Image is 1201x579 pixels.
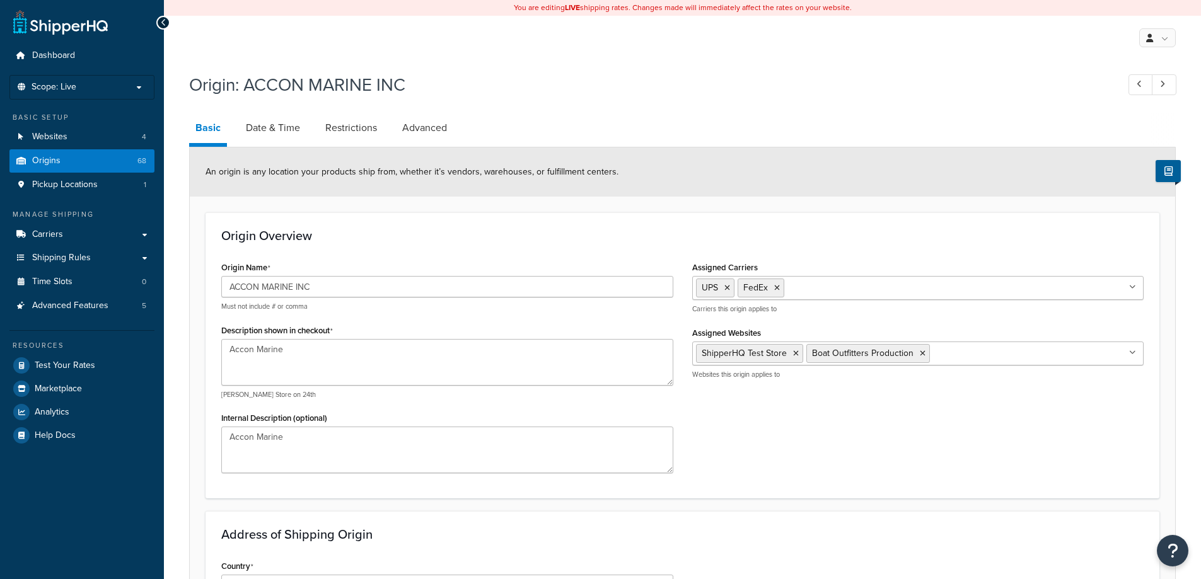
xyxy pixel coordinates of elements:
span: 4 [142,132,146,142]
a: Marketplace [9,377,154,400]
li: Origins [9,149,154,173]
a: Help Docs [9,424,154,447]
span: 68 [137,156,146,166]
h3: Origin Overview [221,229,1144,243]
li: Time Slots [9,270,154,294]
span: 5 [142,301,146,311]
a: Advanced Features5 [9,294,154,318]
a: Analytics [9,401,154,423]
li: Advanced Features [9,294,154,318]
a: Carriers [9,223,154,246]
a: Basic [189,113,227,147]
span: FedEx [743,281,768,294]
span: Websites [32,132,67,142]
button: Show Help Docs [1156,160,1181,182]
span: Dashboard [32,50,75,61]
span: Carriers [32,229,63,240]
div: Resources [9,340,154,351]
a: Time Slots0 [9,270,154,294]
span: ShipperHQ Test Store [702,347,787,360]
a: Advanced [396,113,453,143]
b: LIVE [565,2,580,13]
label: Country [221,561,253,571]
span: Scope: Live [32,82,76,93]
span: Test Your Rates [35,360,95,371]
li: Pickup Locations [9,173,154,197]
span: Analytics [35,407,69,418]
label: Origin Name [221,263,270,273]
span: Marketplace [35,384,82,394]
button: Open Resource Center [1157,535,1188,566]
span: Help Docs [35,430,76,441]
label: Assigned Websites [692,328,761,338]
a: Origins68 [9,149,154,173]
span: Pickup Locations [32,180,98,190]
label: Assigned Carriers [692,263,758,272]
a: Next Record [1152,74,1176,95]
p: Must not include # or comma [221,302,673,311]
a: Shipping Rules [9,246,154,270]
h1: Origin: ACCON MARINE INC [189,72,1105,97]
span: Shipping Rules [32,253,91,263]
span: Origins [32,156,61,166]
a: Date & Time [240,113,306,143]
a: Test Your Rates [9,354,154,377]
p: Carriers this origin applies to [692,304,1144,314]
h3: Address of Shipping Origin [221,527,1144,541]
span: Boat Outfitters Production [812,347,914,360]
div: Manage Shipping [9,209,154,220]
p: [PERSON_NAME] Store on 24th [221,390,673,399]
span: Time Slots [32,277,73,287]
span: 1 [144,180,146,190]
a: Pickup Locations1 [9,173,154,197]
label: Description shown in checkout [221,326,333,336]
p: Websites this origin applies to [692,370,1144,379]
span: 0 [142,277,146,287]
span: An origin is any location your products ship from, whether it’s vendors, warehouses, or fulfillme... [206,165,618,178]
label: Internal Description (optional) [221,413,327,423]
span: UPS [702,281,718,294]
div: Basic Setup [9,112,154,123]
textarea: Accon Marine [221,339,673,386]
textarea: Accon Marine [221,427,673,473]
a: Websites4 [9,125,154,149]
a: Restrictions [319,113,383,143]
li: Websites [9,125,154,149]
a: Dashboard [9,44,154,67]
span: Advanced Features [32,301,108,311]
a: Previous Record [1128,74,1153,95]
